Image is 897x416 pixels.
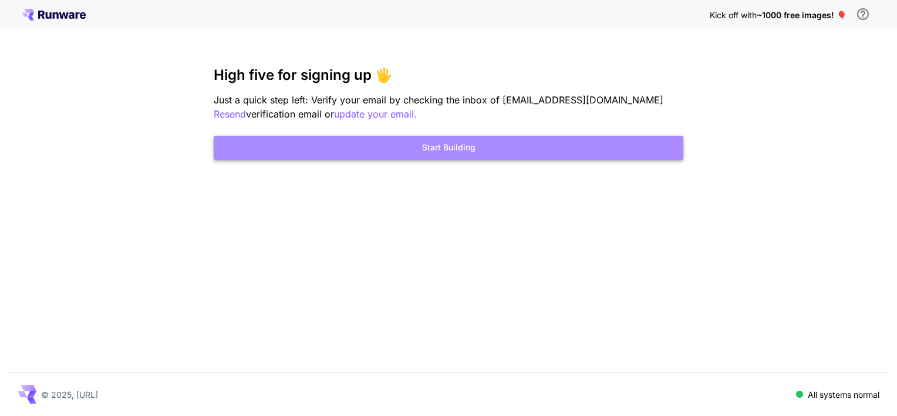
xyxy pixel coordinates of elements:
p: All systems normal [808,388,879,401]
button: update your email. [334,107,417,122]
h3: High five for signing up 🖐️ [214,67,683,83]
span: Just a quick step left: Verify your email by checking the inbox of [EMAIL_ADDRESS][DOMAIN_NAME] [214,94,663,106]
button: Resend [214,107,246,122]
p: © 2025, [URL] [41,388,98,401]
span: verification email or [246,108,334,120]
button: In order to qualify for free credit, you need to sign up with a business email address and click ... [851,2,875,26]
span: Kick off with [710,10,757,20]
button: Start Building [214,136,683,160]
span: ~1000 free images! 🎈 [757,10,847,20]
